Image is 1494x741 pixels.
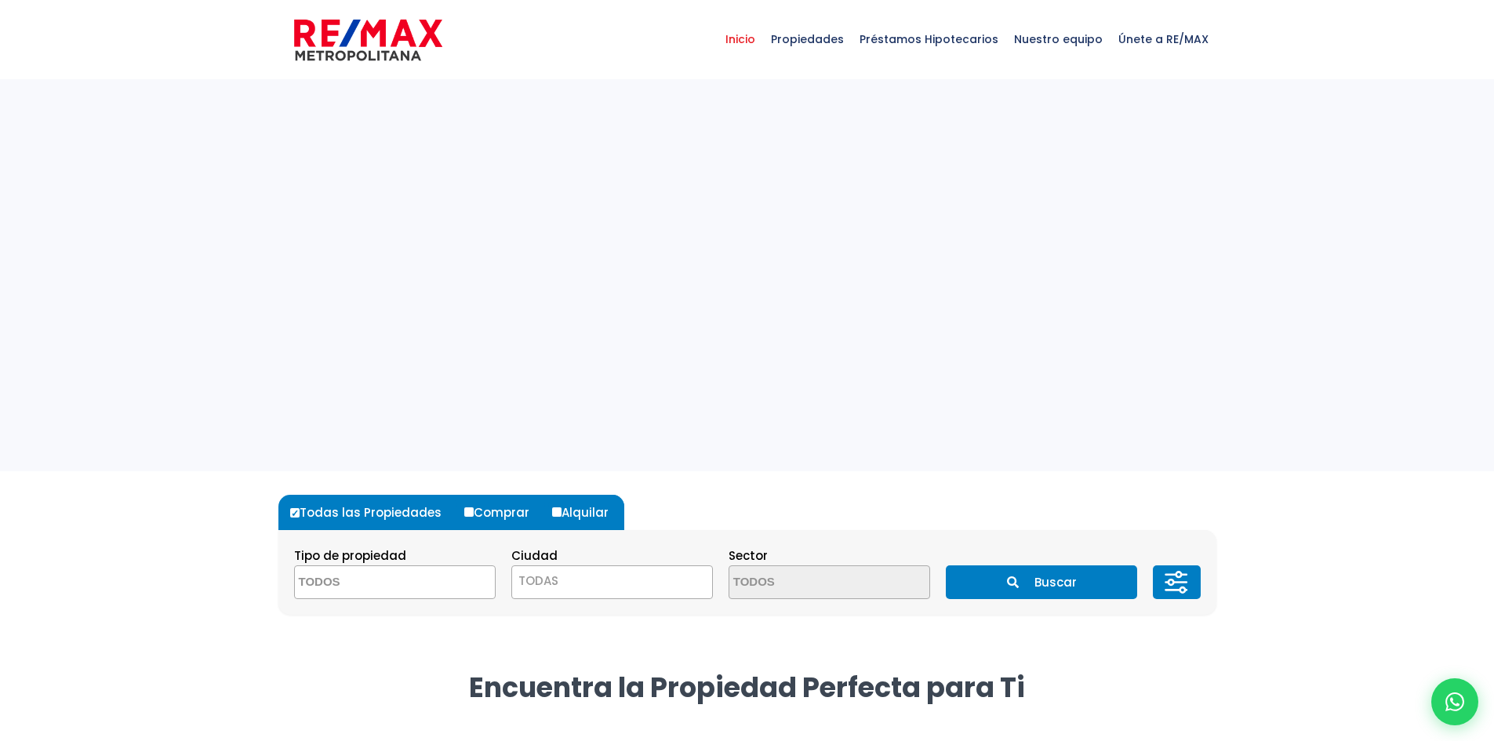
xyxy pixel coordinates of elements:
[286,495,457,530] label: Todas las Propiedades
[290,508,300,518] input: Todas las Propiedades
[460,495,545,530] label: Comprar
[946,565,1137,599] button: Buscar
[511,547,558,564] span: Ciudad
[718,16,763,63] span: Inicio
[1006,16,1111,63] span: Nuestro equipo
[294,16,442,64] img: remax-metropolitana-logo
[729,547,768,564] span: Sector
[548,495,624,530] label: Alquilar
[852,16,1006,63] span: Préstamos Hipotecarios
[511,565,713,599] span: TODAS
[552,507,562,517] input: Alquilar
[729,566,881,600] textarea: Search
[469,668,1025,706] strong: Encuentra la Propiedad Perfecta para Ti
[295,566,447,600] textarea: Search
[464,507,474,517] input: Comprar
[512,570,712,592] span: TODAS
[763,16,852,63] span: Propiedades
[518,572,558,589] span: TODAS
[294,547,406,564] span: Tipo de propiedad
[1111,16,1216,63] span: Únete a RE/MAX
